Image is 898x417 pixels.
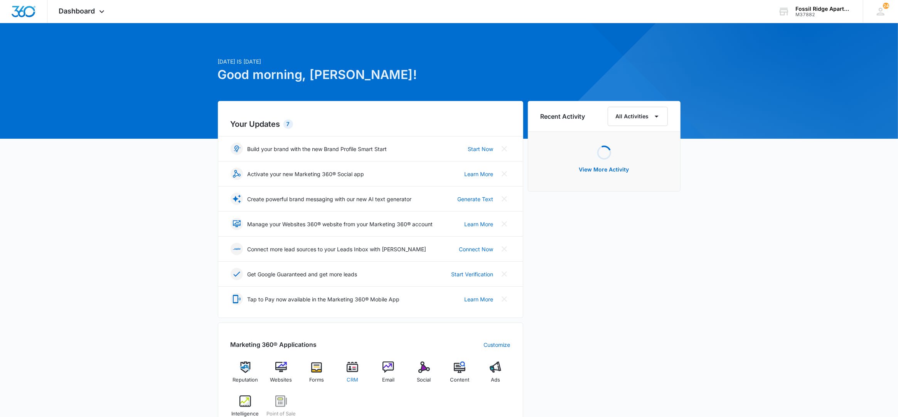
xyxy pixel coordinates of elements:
[248,270,357,278] p: Get Google Guaranteed and get more leads
[248,245,426,253] p: Connect more lead sources to your Leads Inbox with [PERSON_NAME]
[347,376,358,384] span: CRM
[498,168,510,180] button: Close
[498,268,510,280] button: Close
[883,3,889,9] span: 24
[309,376,324,384] span: Forms
[218,66,523,84] h1: Good morning, [PERSON_NAME]!
[465,220,494,228] a: Learn More
[409,362,439,389] a: Social
[248,195,412,203] p: Create powerful brand messaging with our new AI text generator
[498,193,510,205] button: Close
[498,243,510,255] button: Close
[571,160,637,179] button: View More Activity
[458,195,494,203] a: Generate Text
[338,362,367,389] a: CRM
[231,118,510,130] h2: Your Updates
[450,376,469,384] span: Content
[484,341,510,349] a: Customize
[795,6,852,12] div: account name
[445,362,475,389] a: Content
[883,3,889,9] div: notifications count
[270,376,292,384] span: Websites
[231,362,260,389] a: Reputation
[498,143,510,155] button: Close
[218,57,523,66] p: [DATE] is [DATE]
[231,340,317,349] h2: Marketing 360® Applications
[498,293,510,305] button: Close
[382,376,394,384] span: Email
[283,119,293,129] div: 7
[491,376,500,384] span: Ads
[459,245,494,253] a: Connect Now
[468,145,494,153] a: Start Now
[59,7,95,15] span: Dashboard
[608,107,668,126] button: All Activities
[248,295,400,303] p: Tap to Pay now available in the Marketing 360® Mobile App
[465,170,494,178] a: Learn More
[266,362,296,389] a: Websites
[417,376,431,384] span: Social
[248,145,387,153] p: Build your brand with the new Brand Profile Smart Start
[248,170,364,178] p: Activate your new Marketing 360® Social app
[302,362,332,389] a: Forms
[233,376,258,384] span: Reputation
[248,220,433,228] p: Manage your Websites 360® website from your Marketing 360® account
[374,362,403,389] a: Email
[795,12,852,17] div: account id
[541,112,585,121] h6: Recent Activity
[481,362,510,389] a: Ads
[498,218,510,230] button: Close
[452,270,494,278] a: Start Verification
[465,295,494,303] a: Learn More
